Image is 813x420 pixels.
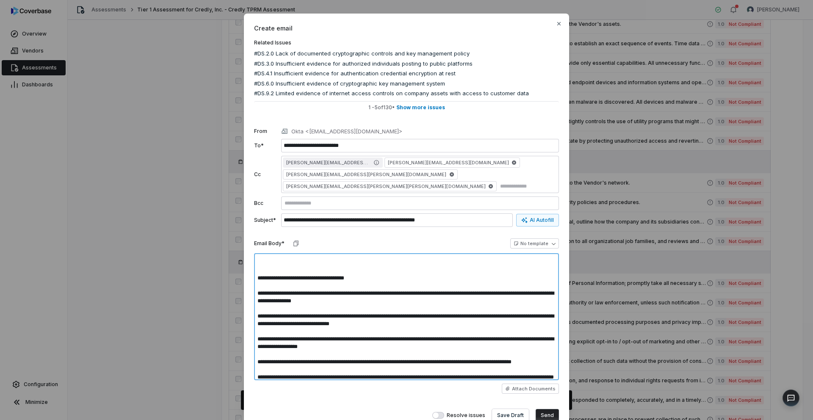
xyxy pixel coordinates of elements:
span: Attach Documents [512,386,556,392]
span: Resolve issues [447,412,485,419]
label: Related Issues [254,39,559,46]
span: [PERSON_NAME][EMAIL_ADDRESS][PERSON_NAME][DOMAIN_NAME] [283,169,458,180]
label: Cc [254,171,278,178]
button: AI Autofill [516,214,559,227]
span: [PERSON_NAME][EMAIL_ADDRESS][DOMAIN_NAME] [286,159,371,166]
p: Okta <[EMAIL_ADDRESS][DOMAIN_NAME]> [291,127,402,136]
span: [PERSON_NAME][EMAIL_ADDRESS][PERSON_NAME][PERSON_NAME][DOMAIN_NAME] [283,181,497,191]
span: #DS.3.0 Insufficient evidence for authorized individuals posting to public platforms [254,60,473,68]
span: #DS.9.2 Limited evidence of internet access controls on company assets with access to customer data [254,89,529,98]
button: Attach Documents [502,384,559,394]
button: 1 -5of130• Show more issues [254,101,559,114]
span: Show more issues [396,104,445,111]
div: AI Autofill [521,217,554,224]
span: #DS.6.0 Insufficient evidence of cryptographic key management system [254,80,445,88]
button: Resolve issues [432,412,444,419]
label: From [254,128,278,135]
span: Create email [254,24,559,33]
label: Bcc [254,200,278,207]
label: Subject* [254,217,278,224]
span: [PERSON_NAME][EMAIL_ADDRESS][DOMAIN_NAME] [384,157,520,168]
label: Email Body* [254,240,285,247]
span: #DS.4.1 Insufficient evidence for authentication credential encryption at rest [254,69,456,78]
span: #DS.2.0 Lack of documented cryptographic controls and key management policy [254,50,470,58]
